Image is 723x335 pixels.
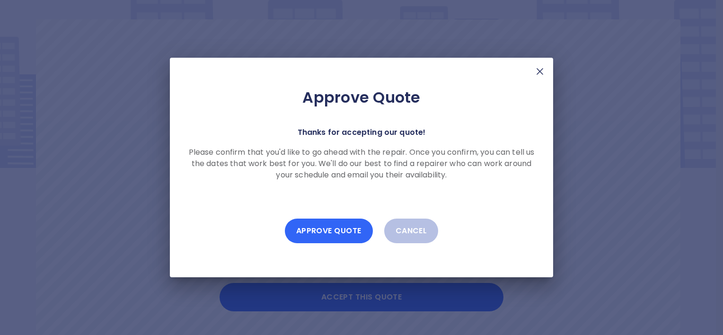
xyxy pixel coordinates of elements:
button: Approve Quote [285,219,373,243]
p: Thanks for accepting our quote! [298,126,426,139]
button: Cancel [384,219,439,243]
p: Please confirm that you'd like to go ahead with the repair. Once you confirm, you can tell us the... [185,147,538,181]
img: X Mark [534,66,546,77]
h2: Approve Quote [185,88,538,107]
